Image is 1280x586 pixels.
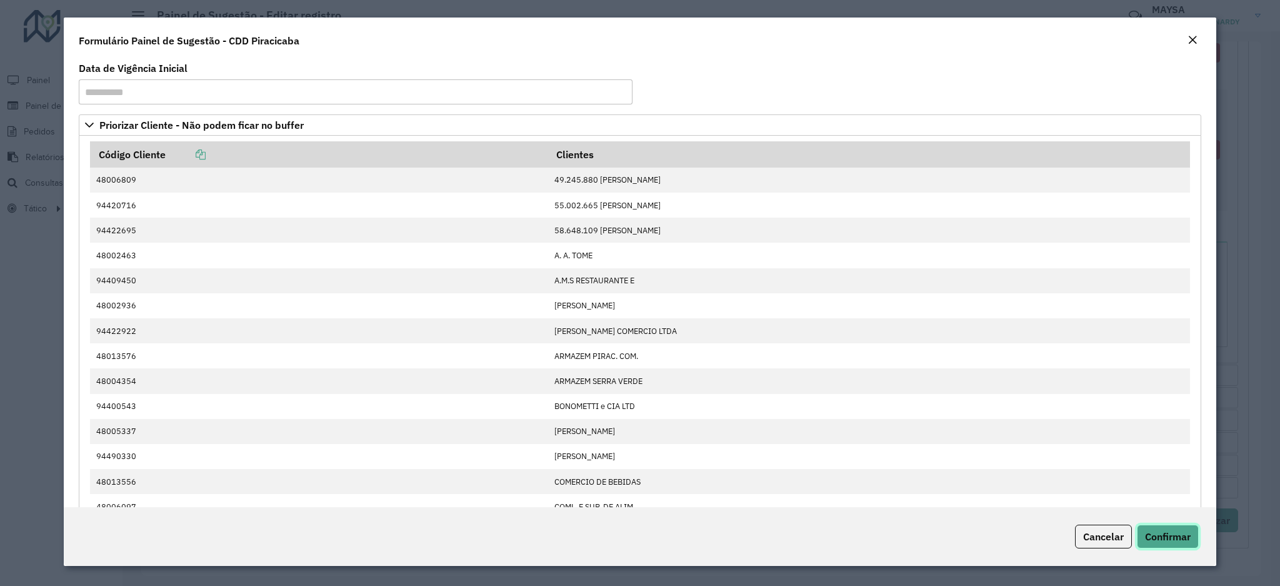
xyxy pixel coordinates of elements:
td: 48002936 [90,293,548,318]
a: Priorizar Cliente - Não podem ficar no buffer [79,114,1201,136]
td: 94420716 [90,193,548,218]
td: 94490330 [90,444,548,469]
td: 94422922 [90,318,548,343]
span: Priorizar Cliente - Não podem ficar no buffer [99,120,304,130]
td: [PERSON_NAME] [548,419,1191,444]
th: Código Cliente [90,141,548,168]
th: Clientes [548,141,1191,168]
td: COMERCIO DE BEBIDAS [548,469,1191,494]
td: ARMAZEM SERRA VERDE [548,368,1191,393]
td: 49.245.880 [PERSON_NAME] [548,168,1191,193]
td: BONOMETTI e CIA LTD [548,394,1191,419]
button: Close [1184,33,1201,49]
td: 48005337 [90,419,548,444]
td: A.M.S RESTAURANTE E [548,268,1191,293]
h4: Formulário Painel de Sugestão - CDD Piracicaba [79,33,299,48]
td: 58.648.109 [PERSON_NAME] [548,218,1191,243]
td: 94400543 [90,394,548,419]
td: A. A. TOME [548,243,1191,268]
button: Cancelar [1075,525,1132,548]
td: 48006809 [90,168,548,193]
label: Data de Vigência Inicial [79,61,187,76]
button: Confirmar [1137,525,1199,548]
td: [PERSON_NAME] COMERCIO LTDA [548,318,1191,343]
td: [PERSON_NAME] [548,444,1191,469]
td: ARMAZEM PIRAC. COM. [548,343,1191,368]
a: Copiar [166,148,206,161]
td: 48002463 [90,243,548,268]
td: 94409450 [90,268,548,293]
em: Fechar [1187,35,1197,45]
td: 55.002.665 [PERSON_NAME] [548,193,1191,218]
td: 48013556 [90,469,548,494]
span: Confirmar [1145,530,1191,543]
td: 48013576 [90,343,548,368]
td: COML. E SUP. DE ALIM [548,494,1191,519]
span: Cancelar [1083,530,1124,543]
td: 48004354 [90,368,548,393]
td: 48006097 [90,494,548,519]
td: [PERSON_NAME] [548,293,1191,318]
td: 94422695 [90,218,548,243]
